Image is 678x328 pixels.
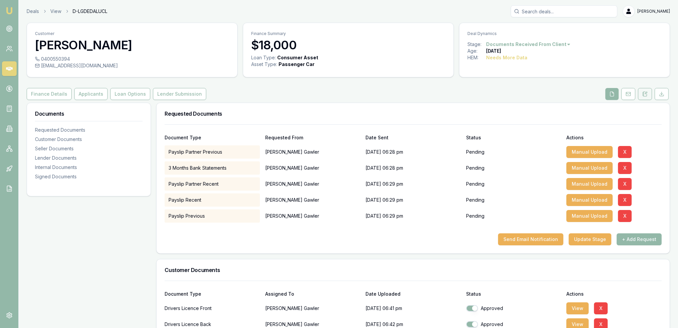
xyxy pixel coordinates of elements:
[467,31,662,36] p: Deal Dynamics
[365,193,461,207] div: [DATE] 06:29 pm
[35,164,143,171] div: Internal Documents
[618,194,632,206] button: X
[265,292,360,296] div: Assigned To
[5,7,13,15] img: emu-icon-u.png
[467,48,486,54] div: Age:
[73,8,107,15] span: D-LGDEDALUCL
[265,145,360,159] p: [PERSON_NAME] Gawler
[566,146,613,158] button: Manual Upload
[153,88,206,100] button: Lender Submission
[618,146,632,158] button: X
[566,135,662,140] div: Actions
[165,145,260,159] div: Payslip Partner Previous
[277,54,318,61] div: Consumer Asset
[498,233,563,245] button: Send Email Notification
[466,135,561,140] div: Status
[251,54,276,61] div: Loan Type:
[617,233,662,245] button: + Add Request
[365,302,461,315] p: [DATE] 06:41 pm
[165,135,260,140] div: Document Type
[466,165,484,171] p: Pending
[279,61,315,68] div: Passenger Car
[618,178,632,190] button: X
[466,149,484,155] p: Pending
[466,321,561,328] div: Approved
[165,209,260,223] div: Payslip Previous
[566,292,662,296] div: Actions
[467,41,486,48] div: Stage:
[265,209,360,223] p: [PERSON_NAME] Gawler
[365,292,461,296] div: Date Uploaded
[265,193,360,207] p: [PERSON_NAME] Gawler
[109,88,152,100] a: Loan Options
[265,135,360,140] div: Requested From
[27,88,72,100] button: Finance Details
[165,292,260,296] div: Document Type
[566,178,613,190] button: Manual Upload
[566,162,613,174] button: Manual Upload
[152,88,208,100] a: Lender Submission
[365,145,461,159] div: [DATE] 06:28 pm
[165,111,662,116] h3: Requested Documents
[466,292,561,296] div: Status
[466,305,561,312] div: Approved
[165,302,260,315] div: Drivers Licence Front
[365,135,461,140] div: Date Sent
[165,267,662,273] h3: Customer Documents
[27,8,39,15] a: Deals
[35,173,143,180] div: Signed Documents
[27,8,107,15] nav: breadcrumb
[566,302,589,314] button: View
[35,38,229,52] h3: [PERSON_NAME]
[566,210,613,222] button: Manual Upload
[50,8,61,15] a: View
[35,62,229,69] div: [EMAIL_ADDRESS][DOMAIN_NAME]
[35,145,143,152] div: Seller Documents
[566,194,613,206] button: Manual Upload
[466,213,484,219] p: Pending
[637,9,670,14] span: [PERSON_NAME]
[466,197,484,203] p: Pending
[618,162,632,174] button: X
[35,111,143,116] h3: Documents
[365,161,461,175] div: [DATE] 06:28 pm
[110,88,150,100] button: Loan Options
[251,31,445,36] p: Finance Summary
[74,88,108,100] button: Applicants
[365,209,461,223] div: [DATE] 06:29 pm
[165,193,260,207] div: Payslip Recent
[466,181,484,187] p: Pending
[165,161,260,175] div: 3 Months Bank Statements
[618,210,632,222] button: X
[265,302,360,315] p: [PERSON_NAME] Gawler
[35,31,229,36] p: Customer
[35,127,143,133] div: Requested Documents
[35,56,229,62] div: 0400550394
[511,5,617,17] input: Search deals
[251,61,277,68] div: Asset Type :
[365,177,461,191] div: [DATE] 06:29 pm
[35,136,143,143] div: Customer Documents
[569,233,611,245] button: Update Stage
[265,161,360,175] p: [PERSON_NAME] Gawler
[594,302,608,314] button: X
[165,177,260,191] div: Payslip Partner Recent
[467,54,486,61] div: HEM:
[265,177,360,191] p: [PERSON_NAME] Gawler
[27,88,73,100] a: Finance Details
[251,38,445,52] h3: $18,000
[35,155,143,161] div: Lender Documents
[73,88,109,100] a: Applicants
[486,54,527,61] div: Needs More Data
[486,41,571,48] button: Documents Received From Client
[486,48,501,54] div: [DATE]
